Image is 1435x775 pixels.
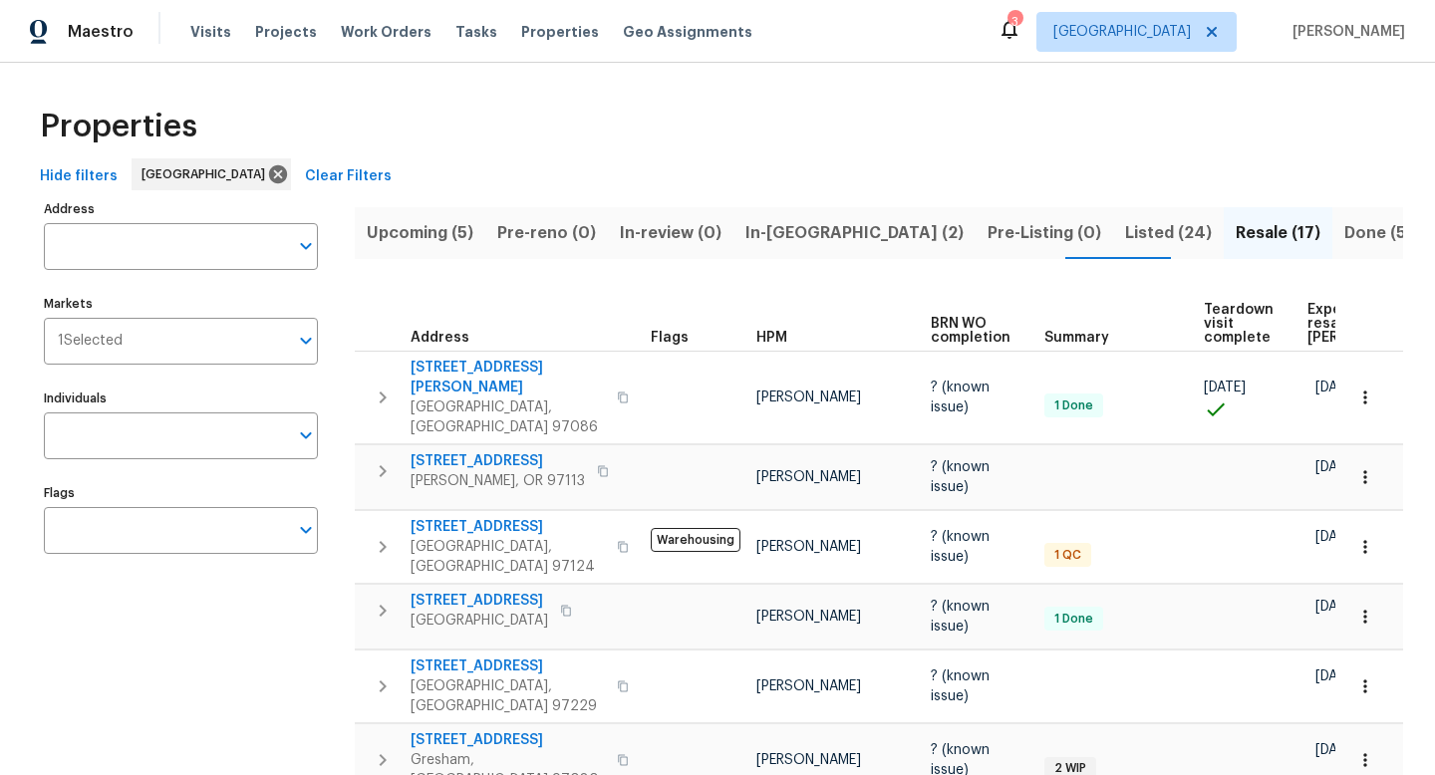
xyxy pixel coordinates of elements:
span: Properties [521,22,599,42]
span: Warehousing [651,528,740,552]
span: Done (536) [1344,219,1433,247]
span: Upcoming (5) [367,219,473,247]
label: Markets [44,298,318,310]
span: Hide filters [40,164,118,189]
span: ? (known issue) [931,530,990,564]
span: BRN WO completion [931,317,1010,345]
span: [DATE] [1315,669,1357,683]
span: Teardown visit complete [1204,303,1274,345]
span: [PERSON_NAME], OR 97113 [411,471,585,491]
span: Work Orders [341,22,431,42]
button: Open [292,327,320,355]
span: Properties [40,117,197,136]
span: [STREET_ADDRESS] [411,656,605,676]
span: [DATE] [1315,743,1357,757]
span: [PERSON_NAME] [756,540,861,554]
span: 1 Done [1046,397,1101,414]
span: 1 QC [1046,547,1089,564]
span: [GEOGRAPHIC_DATA] [411,611,548,631]
span: Pre-Listing (0) [988,219,1101,247]
span: [STREET_ADDRESS] [411,591,548,611]
label: Address [44,203,318,215]
span: [GEOGRAPHIC_DATA], [GEOGRAPHIC_DATA] 97086 [411,397,605,437]
span: ? (known issue) [931,600,990,634]
div: [GEOGRAPHIC_DATA] [132,158,291,190]
button: Hide filters [32,158,126,195]
span: ? (known issue) [931,460,990,494]
span: HPM [756,331,787,345]
span: Tasks [455,25,497,39]
span: Listed (24) [1125,219,1212,247]
label: Individuals [44,392,318,404]
span: [DATE] [1204,381,1246,394]
span: ? (known issue) [931,381,990,414]
span: ? (known issue) [931,669,990,703]
span: Clear Filters [305,164,392,189]
span: Geo Assignments [623,22,752,42]
div: 3 [1007,12,1021,32]
span: 1 Selected [58,333,123,350]
span: 1 Done [1046,611,1101,628]
span: [DATE] [1315,600,1357,614]
span: [PERSON_NAME] [1285,22,1405,42]
span: Expected resale [PERSON_NAME] [1307,303,1420,345]
span: In-[GEOGRAPHIC_DATA] (2) [745,219,964,247]
span: Visits [190,22,231,42]
span: [GEOGRAPHIC_DATA], [GEOGRAPHIC_DATA] 97229 [411,676,605,716]
span: [STREET_ADDRESS] [411,517,605,537]
span: [PERSON_NAME] [756,390,861,404]
span: [STREET_ADDRESS] [411,730,605,750]
span: [DATE] [1315,381,1357,394]
span: [STREET_ADDRESS] [411,451,585,471]
button: Open [292,421,320,449]
span: [STREET_ADDRESS][PERSON_NAME] [411,358,605,397]
span: [GEOGRAPHIC_DATA] [142,164,273,184]
span: [DATE] [1315,530,1357,544]
button: Clear Filters [297,158,400,195]
span: Flags [651,331,689,345]
span: [GEOGRAPHIC_DATA] [1053,22,1191,42]
span: Summary [1044,331,1109,345]
span: [GEOGRAPHIC_DATA], [GEOGRAPHIC_DATA] 97124 [411,537,605,577]
span: [PERSON_NAME] [756,753,861,767]
button: Open [292,516,320,544]
span: [PERSON_NAME] [756,470,861,484]
span: Address [411,331,469,345]
span: Maestro [68,22,134,42]
span: [PERSON_NAME] [756,610,861,624]
span: Pre-reno (0) [497,219,596,247]
span: [PERSON_NAME] [756,679,861,693]
span: Resale (17) [1236,219,1320,247]
label: Flags [44,487,318,499]
span: [DATE] [1315,460,1357,474]
button: Open [292,232,320,260]
span: In-review (0) [620,219,721,247]
span: Projects [255,22,317,42]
